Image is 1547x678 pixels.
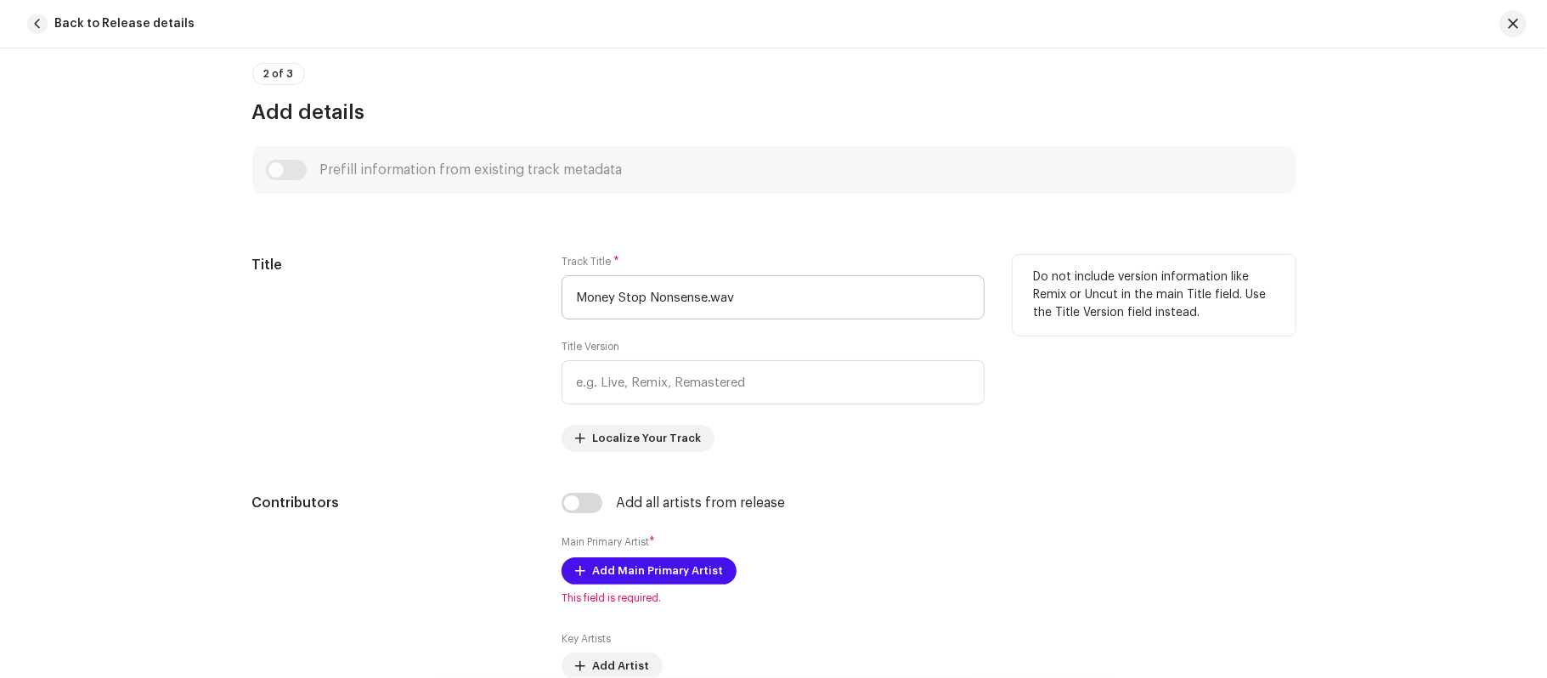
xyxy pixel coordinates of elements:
small: Main Primary Artist [562,537,649,547]
div: Add all artists from release [616,496,785,510]
h3: Add details [252,99,1296,126]
label: Title Version [562,340,619,353]
span: 2 of 3 [263,69,294,79]
span: This field is required. [562,591,985,605]
span: Add Main Primary Artist [592,554,723,588]
button: Add Main Primary Artist [562,557,737,585]
h5: Title [252,255,535,275]
label: Track Title [562,255,619,268]
input: Enter the name of the track [562,275,985,319]
button: Localize Your Track [562,425,714,452]
label: Key Artists [562,632,611,646]
input: e.g. Live, Remix, Remastered [562,360,985,404]
p: Do not include version information like Remix or Uncut in the main Title field. Use the Title Ver... [1033,268,1275,322]
span: Localize Your Track [592,421,701,455]
h5: Contributors [252,493,535,513]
